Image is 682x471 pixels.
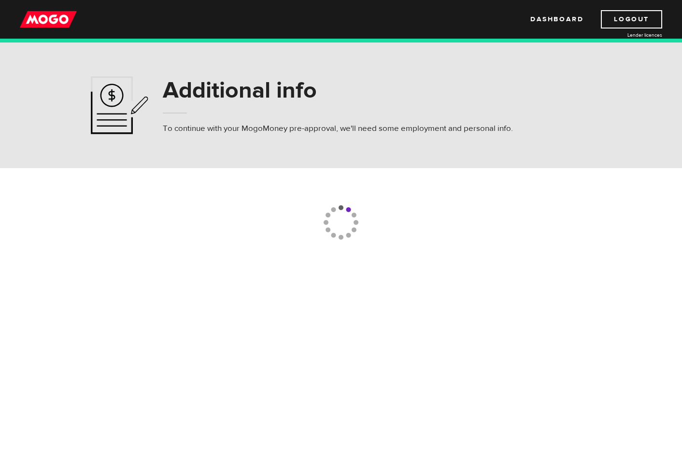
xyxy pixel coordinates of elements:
a: Lender licences [590,31,662,39]
a: Logout [601,10,662,29]
img: mogo_logo-11ee424be714fa7cbb0f0f49df9e16ec.png [20,10,77,29]
h1: Additional info [163,78,513,103]
p: To continue with your MogoMoney pre-approval, we'll need some employment and personal info. [163,123,513,134]
img: application-ef4f7aff46a5c1a1d42a38d909f5b40b.svg [91,76,148,134]
a: Dashboard [530,10,583,29]
img: loading-colorWheel_medium.gif [323,168,359,277]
